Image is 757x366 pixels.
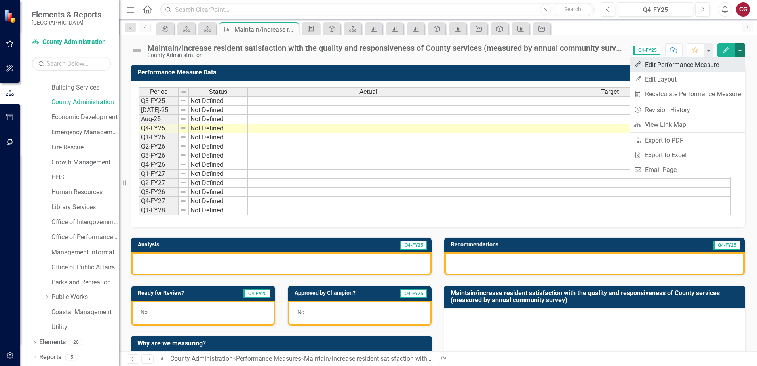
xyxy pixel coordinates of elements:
[189,188,248,197] td: Not Defined
[137,69,741,76] h3: Performance Measure Data
[65,354,78,360] div: 5
[51,218,119,227] a: Office of Intergovernmental Affairs
[32,19,101,26] small: [GEOGRAPHIC_DATA]
[189,160,248,170] td: Not Defined
[147,52,626,58] div: County Administration
[633,46,660,55] span: Q4-FY25
[564,6,581,12] span: Search
[51,308,119,317] a: Coastal Management
[630,117,745,132] a: View Link Map
[189,115,248,124] td: Not Defined
[51,323,119,332] a: Utility
[51,173,119,182] a: HHS
[189,179,248,188] td: Not Defined
[630,133,745,148] a: Export to PDF
[736,2,750,17] button: CG
[189,197,248,206] td: Not Defined
[4,9,18,23] img: ClearPoint Strategy
[180,134,186,140] img: 8DAGhfEEPCf229AAAAAElFTkSuQmCC
[297,309,304,315] span: No
[139,197,179,206] td: Q4-FY27
[139,206,179,215] td: Q1-FY28
[553,4,593,15] button: Search
[51,83,119,92] a: Building Services
[51,248,119,257] a: Management Information Systems
[139,151,179,160] td: Q3-FY26
[630,148,745,162] a: Export to Excel
[181,89,187,95] img: 8DAGhfEEPCf229AAAAAElFTkSuQmCC
[180,198,186,204] img: 8DAGhfEEPCf229AAAAAElFTkSuQmCC
[139,142,179,151] td: Q2-FY26
[243,289,270,298] span: Q4-FY25
[51,263,119,272] a: Office of Public Affairs
[51,98,119,107] a: County Administration
[159,355,432,364] div: » »
[147,44,626,52] div: Maintain/increase resident satisfaction with the quality and responsiveness of County services (m...
[400,289,427,298] span: Q4-FY25
[51,278,119,287] a: Parks and Recreation
[189,142,248,151] td: Not Defined
[180,179,186,186] img: 8DAGhfEEPCf229AAAAAElFTkSuQmCC
[180,107,186,113] img: 8DAGhfEEPCf229AAAAAElFTkSuQmCC
[180,207,186,213] img: 8DAGhfEEPCf229AAAAAElFTkSuQmCC
[451,242,634,248] h3: Recommendations
[70,339,82,346] div: 20
[51,203,119,212] a: Library Services
[138,290,221,296] h3: Ready for Review?
[180,97,186,104] img: 8DAGhfEEPCf229AAAAAElFTkSuQmCC
[138,242,264,248] h3: Analysis
[295,290,386,296] h3: Approved by Champion?
[630,103,745,117] a: Revision History
[150,88,168,95] span: Period
[189,124,248,133] td: Not Defined
[51,158,119,167] a: Growth Management
[630,72,745,87] a: Edit Layout
[51,113,119,122] a: Economic Development
[304,355,684,362] div: Maintain/increase resident satisfaction with the quality and responsiveness of County services (m...
[180,170,186,177] img: 8DAGhfEEPCf229AAAAAElFTkSuQmCC
[620,5,690,15] div: Q4-FY25
[180,125,186,131] img: 8DAGhfEEPCf229AAAAAElFTkSuQmCC
[160,3,595,17] input: Search ClearPoint...
[400,241,427,250] span: Q4-FY25
[51,143,119,152] a: Fire Rescue
[32,57,111,71] input: Search Below...
[139,96,179,106] td: Q3-FY25
[141,309,148,315] span: No
[51,293,119,302] a: Public Works
[170,355,233,362] a: County Administration
[180,189,186,195] img: 8DAGhfEEPCf229AAAAAElFTkSuQmCC
[209,88,227,95] span: Status
[139,160,179,170] td: Q4-FY26
[131,44,143,57] img: Not Defined
[630,162,745,177] a: Email Page
[180,143,186,149] img: 8DAGhfEEPCf229AAAAAElFTkSuQmCC
[139,106,179,115] td: [DATE]-25
[630,87,745,101] a: Recalculate Performance Measure
[139,133,179,142] td: Q1-FY26
[139,179,179,188] td: Q2-FY27
[139,188,179,197] td: Q3-FY26
[236,355,301,362] a: Performance Measures
[234,25,297,34] div: Maintain/increase resident satisfaction with the quality and responsiveness of County services (m...
[713,241,740,250] span: Q4-FY25
[139,124,179,133] td: Q4-FY25
[51,233,119,242] a: Office of Performance & Transparency
[189,133,248,142] td: Not Defined
[32,10,101,19] span: Elements & Reports
[618,2,693,17] button: Q4-FY25
[39,353,61,362] a: Reports
[137,340,428,347] h3: Why are we measuring?
[189,96,248,106] td: Not Defined
[39,338,66,347] a: Elements
[630,57,745,72] a: Edit Performance Measure
[189,170,248,179] td: Not Defined
[189,206,248,215] td: Not Defined
[189,151,248,160] td: Not Defined
[32,38,111,47] a: County Administration
[180,152,186,158] img: 8DAGhfEEPCf229AAAAAElFTkSuQmCC
[51,188,119,197] a: Human Resources
[139,115,179,124] td: Aug-25
[451,290,741,303] h3: Maintain/increase resident satisfaction with the quality and responsiveness of County services (m...
[359,88,377,95] span: Actual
